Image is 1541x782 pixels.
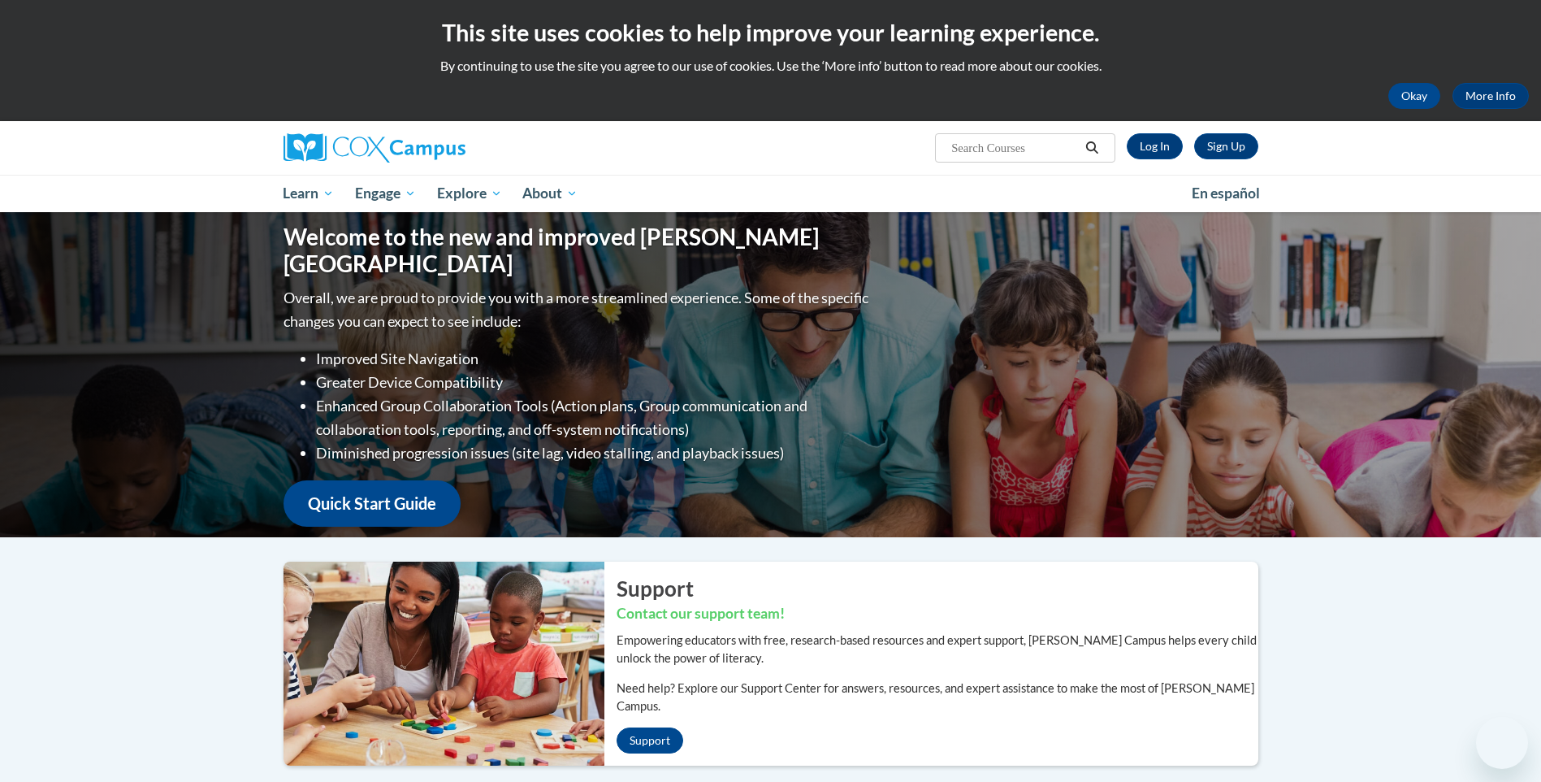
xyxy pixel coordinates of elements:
button: Search [1080,138,1104,158]
span: En español [1192,185,1260,202]
li: Improved Site Navigation [316,347,872,371]
button: Okay [1388,83,1440,109]
h2: This site uses cookies to help improve your learning experience. [12,16,1529,49]
h3: Contact our support team! [617,604,1258,624]
a: Register [1194,133,1258,159]
input: Search Courses [950,138,1080,158]
a: Support [617,728,683,754]
a: More Info [1452,83,1529,109]
span: Engage [355,184,416,203]
img: ... [271,562,604,765]
p: Need help? Explore our Support Center for answers, resources, and expert assistance to make the m... [617,680,1258,715]
a: About [512,175,588,212]
a: Explore [426,175,513,212]
p: By continuing to use the site you agree to our use of cookies. Use the ‘More info’ button to read... [12,57,1529,75]
a: En español [1181,176,1270,211]
span: About [522,184,578,203]
h2: Support [617,574,1258,603]
li: Diminished progression issues (site lag, video stalling, and playback issues) [316,441,872,465]
iframe: Button to launch messaging window [1476,717,1528,769]
img: Cox Campus [284,133,465,163]
li: Enhanced Group Collaboration Tools (Action plans, Group communication and collaboration tools, re... [316,394,872,441]
p: Overall, we are proud to provide you with a more streamlined experience. Some of the specific cha... [284,286,872,333]
a: Log In [1127,133,1183,159]
a: Cox Campus [284,133,592,163]
a: Quick Start Guide [284,480,461,527]
span: Explore [437,184,502,203]
li: Greater Device Compatibility [316,371,872,394]
h1: Welcome to the new and improved [PERSON_NAME][GEOGRAPHIC_DATA] [284,224,872,278]
a: Engage [344,175,426,212]
a: Learn [273,175,345,212]
div: Main menu [259,175,1283,212]
span: Learn [283,184,334,203]
p: Empowering educators with free, research-based resources and expert support, [PERSON_NAME] Campus... [617,632,1258,667]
